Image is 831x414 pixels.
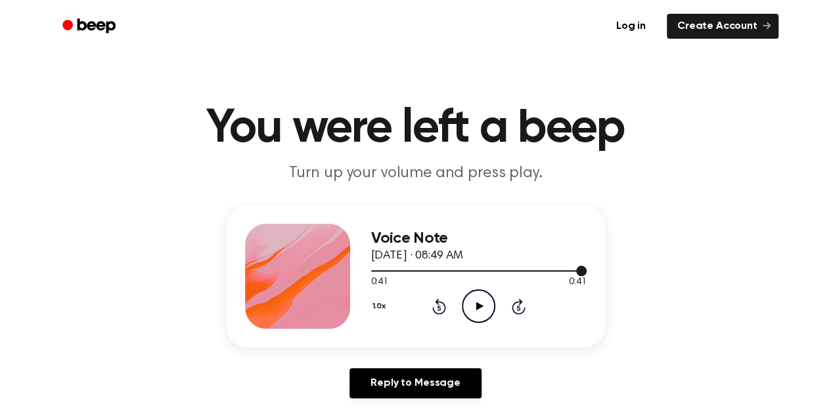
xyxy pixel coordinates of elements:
[371,276,388,289] span: 0:41
[569,276,586,289] span: 0:41
[371,250,463,262] span: [DATE] · 08:49 AM
[371,230,587,247] h3: Voice Note
[667,14,778,39] a: Create Account
[164,163,668,184] p: Turn up your volume and press play.
[79,105,752,152] h1: You were left a beep
[349,368,481,398] a: Reply to Message
[371,295,391,318] button: 1.0x
[53,14,127,39] a: Beep
[603,11,659,41] a: Log in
